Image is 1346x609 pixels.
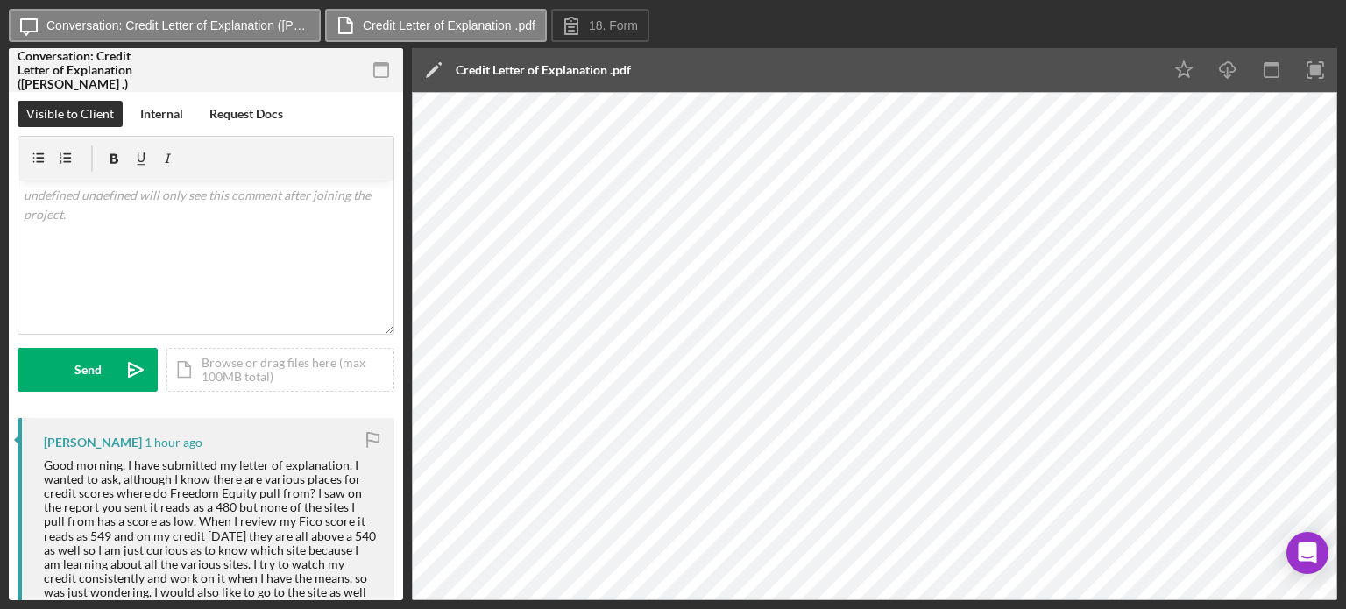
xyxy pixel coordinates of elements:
[18,348,158,392] button: Send
[363,18,535,32] label: Credit Letter of Explanation .pdf
[456,63,631,77] div: Credit Letter of Explanation .pdf
[145,436,202,450] time: 2025-09-24 12:00
[26,101,114,127] div: Visible to Client
[18,101,123,127] button: Visible to Client
[209,101,283,127] div: Request Docs
[44,436,142,450] div: [PERSON_NAME]
[131,101,192,127] button: Internal
[140,101,183,127] div: Internal
[18,49,140,91] div: Conversation: Credit Letter of Explanation ([PERSON_NAME] .)
[325,9,547,42] button: Credit Letter of Explanation .pdf
[201,101,292,127] button: Request Docs
[551,9,649,42] button: 18. Form
[589,18,638,32] label: 18. Form
[46,18,309,32] label: Conversation: Credit Letter of Explanation ([PERSON_NAME] .)
[9,9,321,42] button: Conversation: Credit Letter of Explanation ([PERSON_NAME] .)
[74,348,102,392] div: Send
[1286,532,1328,574] div: Open Intercom Messenger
